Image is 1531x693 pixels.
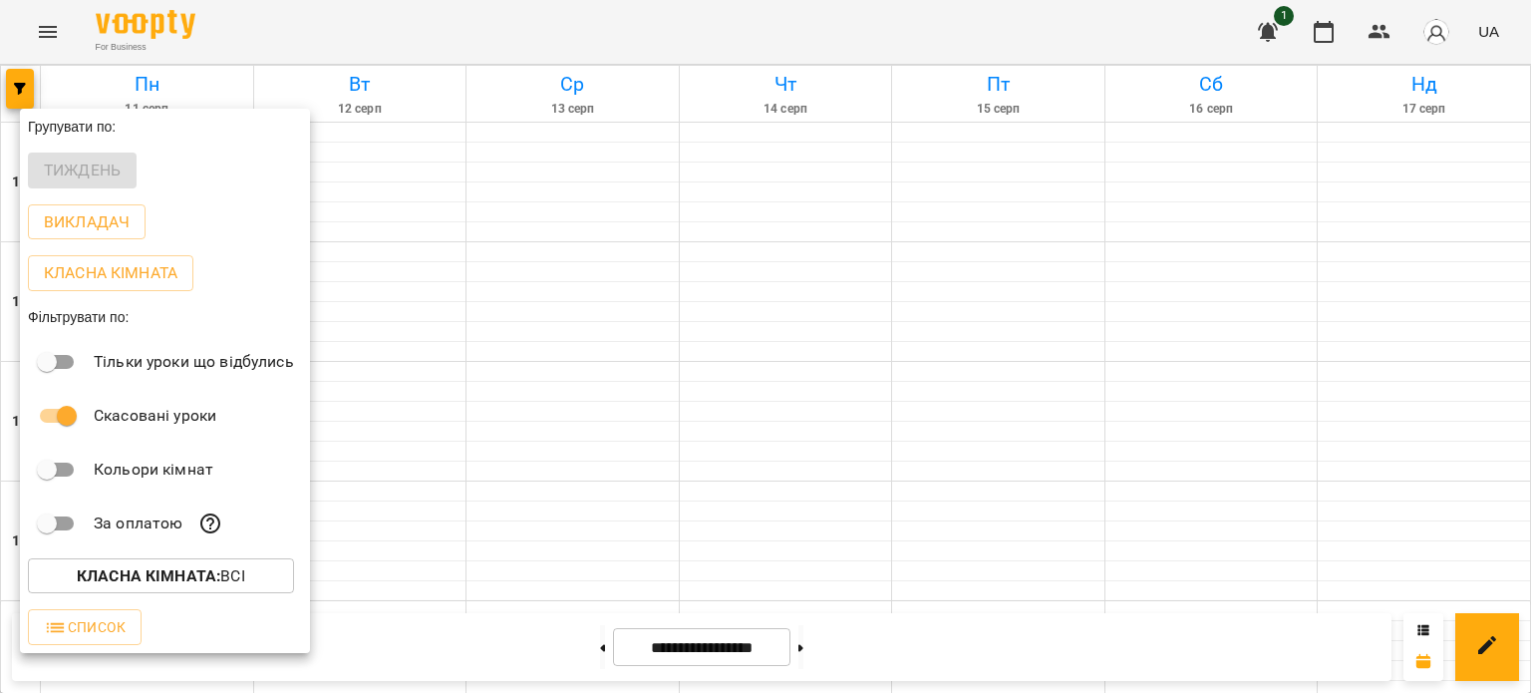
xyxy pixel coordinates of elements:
[94,404,216,428] p: Скасовані уроки
[77,566,220,585] b: Класна кімната :
[77,564,245,588] p: Всі
[28,609,142,645] button: Список
[94,350,294,374] p: Тільки уроки що відбулись
[28,255,193,291] button: Класна кімната
[20,109,310,145] div: Групувати по:
[44,261,177,285] p: Класна кімната
[20,299,310,335] div: Фільтрувати по:
[44,615,126,639] span: Список
[94,512,182,535] p: За оплатою
[94,458,213,482] p: Кольори кімнат
[28,558,294,594] button: Класна кімната:Всі
[44,210,130,234] p: Викладач
[28,204,146,240] button: Викладач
